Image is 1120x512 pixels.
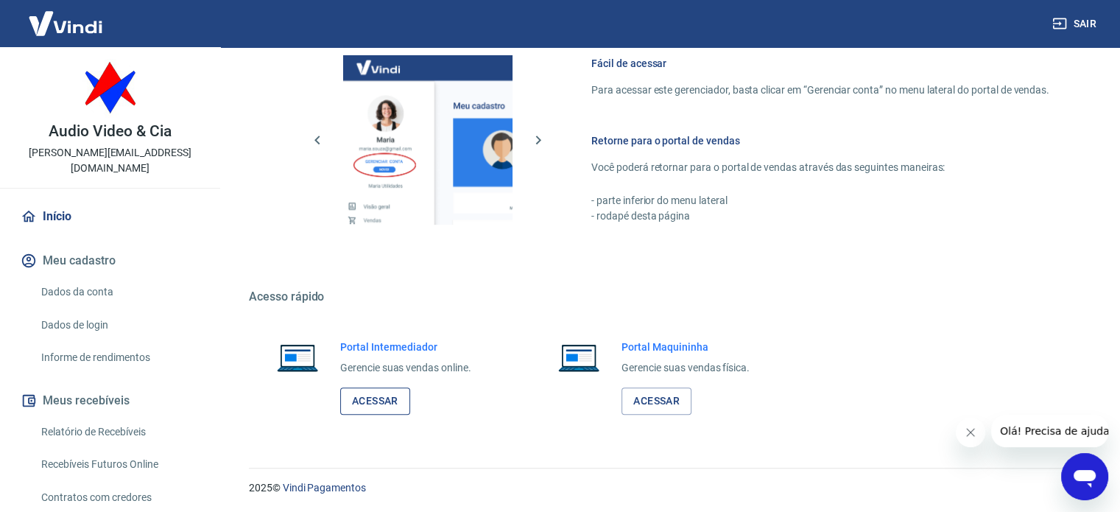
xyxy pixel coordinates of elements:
a: Dados de login [35,310,202,340]
a: Relatório de Recebíveis [35,417,202,447]
p: 2025 © [249,480,1085,496]
p: - parte inferior do menu lateral [591,193,1049,208]
p: Para acessar este gerenciador, basta clicar em “Gerenciar conta” no menu lateral do portal de ven... [591,83,1049,98]
a: Início [18,200,202,233]
span: Olá! Precisa de ajuda? [9,10,124,22]
button: Meu cadastro [18,245,202,277]
p: - rodapé desta página [591,208,1049,224]
img: Imagem de um notebook aberto [548,340,610,375]
iframe: Fechar mensagem [956,418,985,447]
button: Meus recebíveis [18,385,202,417]
iframe: Botão para abrir a janela de mensagens [1061,453,1108,500]
h6: Fácil de acessar [591,56,1049,71]
h6: Portal Intermediador [340,340,471,354]
a: Acessar [340,387,410,415]
p: [PERSON_NAME][EMAIL_ADDRESS][DOMAIN_NAME] [12,145,208,176]
img: Vindi [18,1,113,46]
h5: Acesso rápido [249,290,1085,304]
a: Informe de rendimentos [35,343,202,373]
a: Dados da conta [35,277,202,307]
p: Gerencie suas vendas online. [340,360,471,376]
img: 781f5b06-a316-4b54-ab84-1b3890fb34ae.jpeg [81,59,140,118]
a: Recebíveis Futuros Online [35,449,202,480]
img: Imagem de um notebook aberto [267,340,328,375]
h6: Portal Maquininha [621,340,750,354]
p: Gerencie suas vendas física. [621,360,750,376]
h6: Retorne para o portal de vendas [591,133,1049,148]
a: Acessar [621,387,691,415]
button: Sair [1049,10,1102,38]
p: Você poderá retornar para o portal de vendas através das seguintes maneiras: [591,160,1049,175]
a: Vindi Pagamentos [283,482,366,494]
p: Audio Video & Cia [49,124,171,139]
img: Imagem da dashboard mostrando o botão de gerenciar conta na sidebar no lado esquerdo [343,55,513,225]
iframe: Mensagem da empresa [991,415,1108,447]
